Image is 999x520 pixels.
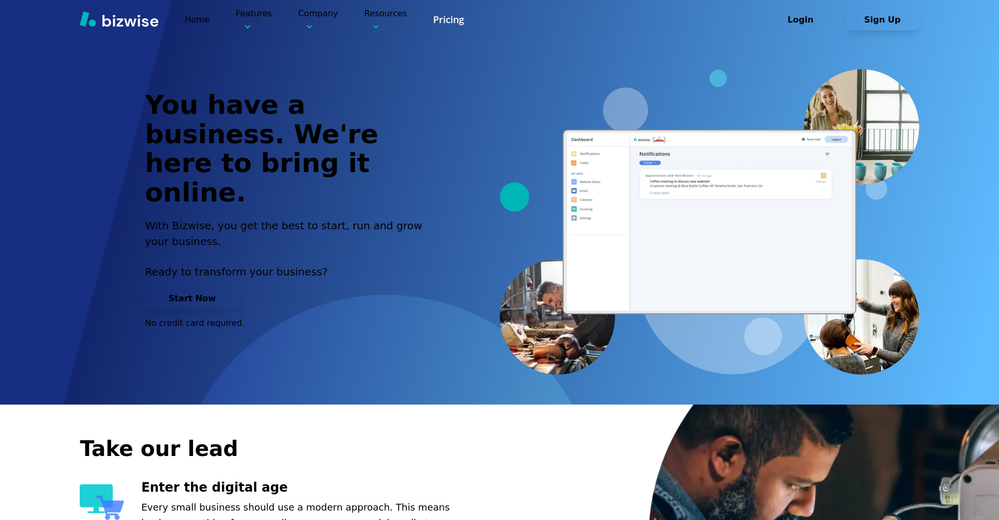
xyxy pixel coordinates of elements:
[764,9,837,30] button: Login
[145,218,434,249] h2: With Bizwise, you get the best to start, run and grow your business.
[80,11,158,27] img: Bizwise Logo
[433,13,464,26] a: Pricing
[141,479,473,496] h3: Enter the digital age
[298,7,338,32] p: Company
[80,434,866,463] h2: Take our lead
[236,7,272,32] p: Features
[145,293,239,303] a: Start Now
[364,7,407,32] p: Resources
[764,15,846,25] a: Login
[145,317,434,329] p: No credit card required.
[846,9,919,30] button: Sign Up
[80,484,124,520] img: Enter the digital age Icon
[145,288,239,309] button: Start Now
[145,91,434,207] h1: You have a business. We're here to bring it online.
[185,15,209,25] a: Home
[145,264,434,280] p: Ready to transform your business?
[846,15,919,25] a: Sign Up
